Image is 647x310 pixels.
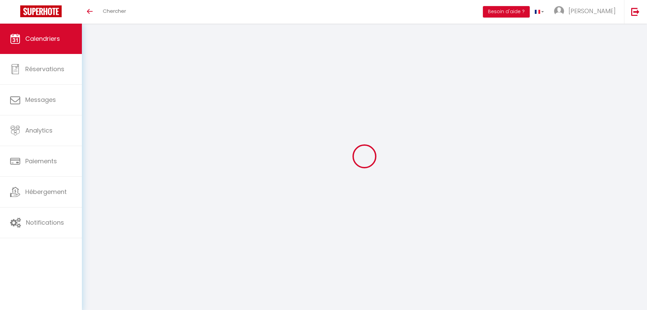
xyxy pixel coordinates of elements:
[25,157,57,165] span: Paiements
[25,34,60,43] span: Calendriers
[103,7,126,15] span: Chercher
[26,218,64,227] span: Notifications
[25,95,56,104] span: Messages
[25,65,64,73] span: Réservations
[631,7,640,16] img: logout
[25,126,53,135] span: Analytics
[568,7,616,15] span: [PERSON_NAME]
[25,188,67,196] span: Hébergement
[20,5,62,17] img: Super Booking
[554,6,564,16] img: ...
[483,6,530,18] button: Besoin d'aide ?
